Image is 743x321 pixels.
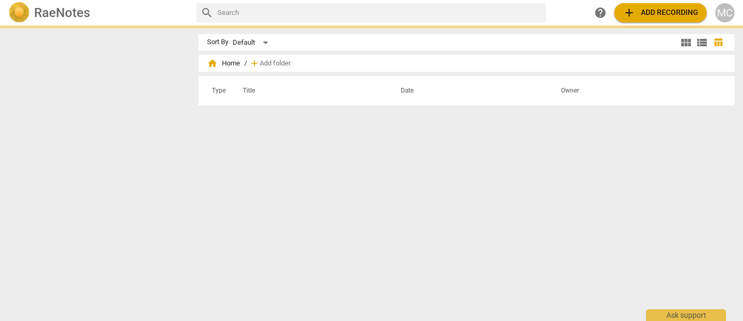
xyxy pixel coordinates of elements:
button: List view [694,35,710,51]
span: add [249,58,260,69]
span: view_module [680,36,692,49]
span: Add recording [623,6,698,19]
img: Logo [9,2,30,23]
div: Sort By [207,38,228,46]
button: Table view [710,35,726,51]
button: Upload [614,3,707,22]
div: Default [233,34,272,51]
th: Title [230,76,388,106]
span: view_list [696,36,708,49]
span: help [594,6,607,19]
button: MC [715,3,734,22]
span: / [244,60,247,68]
a: LogoRaeNotes [9,2,188,23]
th: Owner [548,76,723,106]
a: Help [591,3,610,22]
span: home [207,58,218,69]
div: Ask support [646,309,726,321]
span: table_chart [713,37,723,47]
span: Add folder [260,60,291,68]
th: Type [203,76,230,106]
th: Date [388,76,548,106]
span: Home [207,58,240,69]
input: Search [218,4,542,21]
button: Tile view [678,35,694,51]
span: search [201,6,213,19]
span: add [623,6,635,19]
h2: RaeNotes [34,5,90,20]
